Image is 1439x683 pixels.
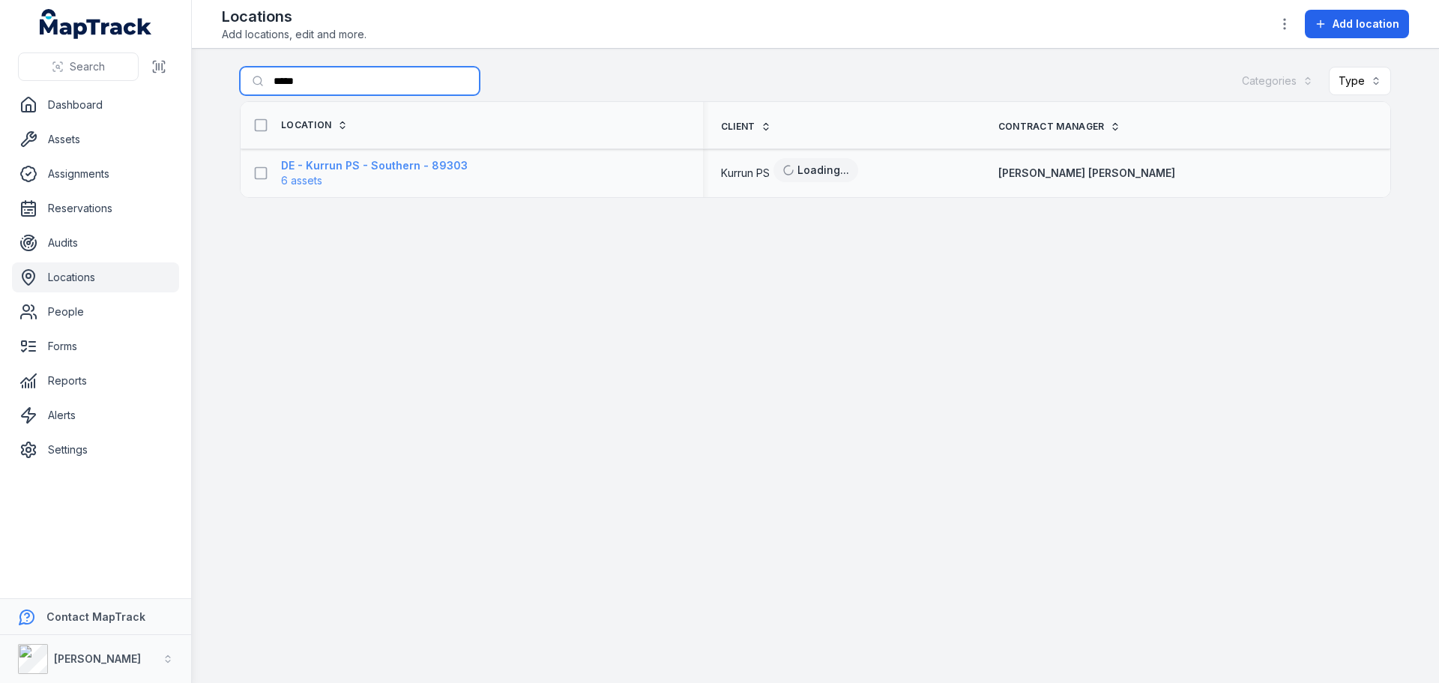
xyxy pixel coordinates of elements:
[281,173,322,188] span: 6 assets
[12,90,179,120] a: Dashboard
[46,610,145,623] strong: Contact MapTrack
[12,366,179,396] a: Reports
[12,228,179,258] a: Audits
[1333,16,1399,31] span: Add location
[12,193,179,223] a: Reservations
[12,331,179,361] a: Forms
[12,159,179,189] a: Assignments
[222,6,366,27] h2: Locations
[998,121,1105,133] span: Contract Manager
[54,652,141,665] strong: [PERSON_NAME]
[998,166,1175,181] a: [PERSON_NAME] [PERSON_NAME]
[1329,67,1391,95] button: Type
[721,121,755,133] span: Client
[281,158,468,173] strong: DE - Kurrun PS - Southern - 89303
[1305,10,1409,38] button: Add location
[12,297,179,327] a: People
[222,27,366,42] span: Add locations, edit and more.
[281,158,468,188] a: DE - Kurrun PS - Southern - 893036 assets
[721,121,772,133] a: Client
[18,52,139,81] button: Search
[998,121,1121,133] a: Contract Manager
[70,59,105,74] span: Search
[12,400,179,430] a: Alerts
[281,119,348,131] a: Location
[40,9,152,39] a: MapTrack
[721,166,770,181] span: Kurrun PS
[12,262,179,292] a: Locations
[281,119,331,131] span: Location
[12,435,179,465] a: Settings
[12,124,179,154] a: Assets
